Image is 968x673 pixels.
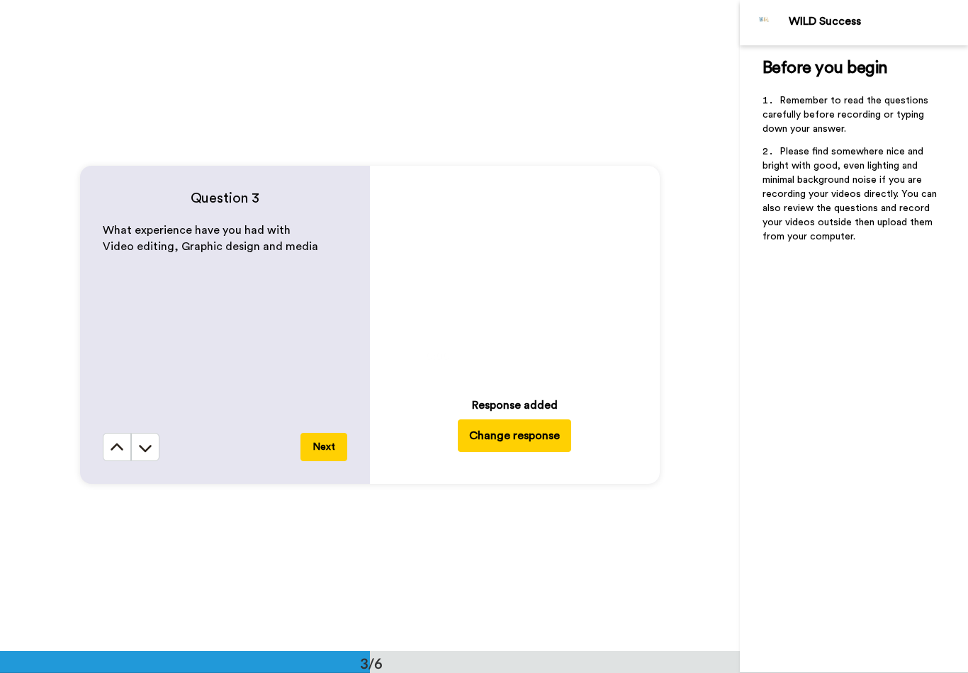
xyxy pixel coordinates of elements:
img: Mute/Unmute [587,349,601,363]
span: Remember to read the questions carefully before recording or typing down your answer. [762,96,931,134]
button: Change response [458,419,571,452]
div: WILD Success [789,15,967,28]
span: 1:14 [461,347,485,364]
button: Next [300,433,347,461]
span: Video editing, Graphic design and media [103,241,318,252]
span: What experience have you had with [103,225,291,236]
div: Response added [472,397,558,414]
span: 0:00 [425,347,450,364]
span: Please find somewhere nice and bright with good, even lighting and minimal background noise if yo... [762,147,940,242]
h4: Question 3 [103,188,347,208]
img: Profile Image [748,6,782,40]
div: 3/6 [337,653,405,673]
span: / [453,347,458,364]
span: Before you begin [762,60,888,77]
